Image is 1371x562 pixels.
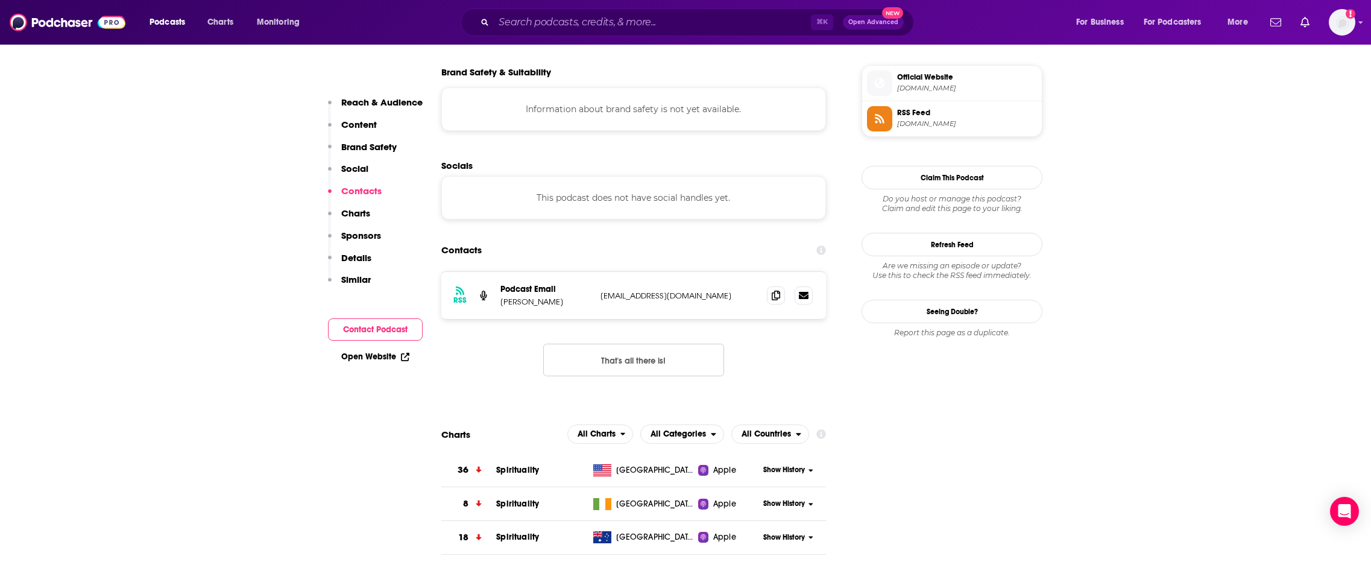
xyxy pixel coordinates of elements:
p: Charts [341,207,370,219]
span: Show History [763,499,805,509]
a: Spirituality [496,465,539,475]
a: [GEOGRAPHIC_DATA] [588,531,699,543]
span: Monitoring [257,14,300,31]
span: All Charts [578,430,616,438]
span: New [882,7,904,19]
h2: Brand Safety & Suitability [441,66,551,78]
span: For Podcasters [1144,14,1202,31]
a: Charts [200,13,241,32]
button: Details [328,252,371,274]
a: Apple [698,498,759,510]
span: Ireland [616,498,695,510]
button: Social [328,163,368,185]
a: [GEOGRAPHIC_DATA] [588,464,699,476]
div: Information about brand safety is not yet available. [441,87,826,131]
span: ⌘ K [811,14,833,30]
button: Nothing here. [543,344,724,376]
p: Reach & Audience [341,96,423,108]
p: Sponsors [341,230,381,241]
button: open menu [248,13,315,32]
span: Show History [763,532,805,543]
p: Brand Safety [341,141,397,153]
p: Details [341,252,371,264]
a: RSS Feed[DOMAIN_NAME] [867,106,1037,131]
svg: Add a profile image [1346,9,1355,19]
span: Open Advanced [848,19,898,25]
p: [PERSON_NAME] [500,297,591,307]
h2: Countries [731,425,809,444]
a: Spirituality [496,499,539,509]
span: Apple [713,531,736,543]
span: More [1228,14,1248,31]
h3: 8 [463,497,468,511]
span: United States [616,464,695,476]
input: Search podcasts, credits, & more... [494,13,811,32]
button: Show History [760,465,818,475]
img: Podchaser - Follow, Share and Rate Podcasts [10,11,125,34]
button: open menu [1219,13,1263,32]
span: Do you host or manage this podcast? [862,194,1042,204]
div: Are we missing an episode or update? Use this to check the RSS feed immediately. [862,261,1042,280]
span: Spirituality [496,532,539,542]
div: Open Intercom Messenger [1330,497,1359,526]
span: All Categories [651,430,706,438]
h2: Socials [441,160,826,171]
p: Similar [341,274,371,285]
button: Contacts [328,185,382,207]
a: 8 [441,487,496,520]
h3: 18 [458,531,468,545]
button: Open AdvancedNew [843,15,904,30]
img: User Profile [1329,9,1355,36]
p: Content [341,119,377,130]
h2: Platforms [567,425,634,444]
h3: RSS [453,295,467,305]
span: All Countries [742,430,791,438]
a: Apple [698,464,759,476]
button: Show History [760,499,818,509]
button: Content [328,119,377,141]
span: Logged in as scottb4744 [1329,9,1355,36]
span: Podcasts [150,14,185,31]
div: Claim and edit this page to your liking. [862,194,1042,213]
a: [GEOGRAPHIC_DATA] [588,498,699,510]
a: Apple [698,531,759,543]
span: Official Website [897,72,1037,83]
div: This podcast does not have social handles yet. [441,176,826,219]
p: Podcast Email [500,284,591,294]
a: 18 [441,521,496,554]
a: Show notifications dropdown [1265,12,1286,33]
button: Brand Safety [328,141,397,163]
a: 36 [441,453,496,487]
span: leeharrisenergy.com [897,84,1037,93]
div: Search podcasts, credits, & more... [472,8,925,36]
button: Charts [328,207,370,230]
button: Similar [328,274,371,296]
button: open menu [1136,13,1219,32]
a: Open Website [341,352,409,362]
button: Show History [760,532,818,543]
button: open menu [640,425,724,444]
h3: 36 [458,463,468,477]
button: Refresh Feed [862,233,1042,256]
button: open menu [1068,13,1139,32]
span: Show History [763,465,805,475]
h2: Charts [441,429,470,440]
div: Report this page as a duplicate. [862,328,1042,338]
span: feeds.captivate.fm [897,119,1037,128]
button: open menu [567,425,634,444]
span: RSS Feed [897,107,1037,118]
button: open menu [141,13,201,32]
span: Australia [616,531,695,543]
p: Social [341,163,368,174]
a: Show notifications dropdown [1296,12,1314,33]
button: open menu [731,425,809,444]
span: Apple [713,498,736,510]
a: Official Website[DOMAIN_NAME] [867,71,1037,96]
a: Seeing Double? [862,300,1042,323]
button: Reach & Audience [328,96,423,119]
button: Show profile menu [1329,9,1355,36]
span: For Business [1076,14,1124,31]
button: Claim This Podcast [862,166,1042,189]
button: Contact Podcast [328,318,423,341]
